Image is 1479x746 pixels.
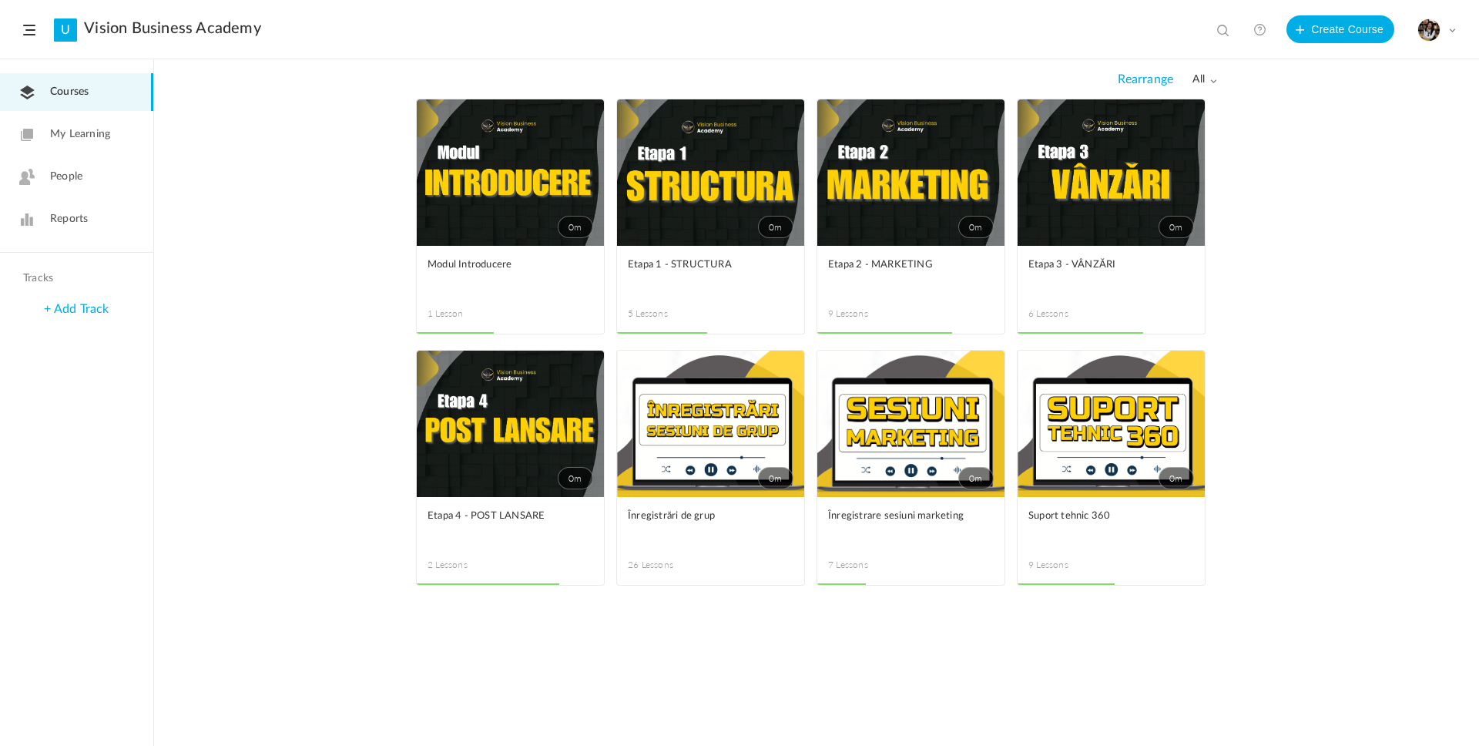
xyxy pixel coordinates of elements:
[828,558,911,572] span: 7 Lessons
[417,99,604,246] a: 0m
[758,467,793,489] span: 0m
[1028,558,1112,572] span: 9 Lessons
[817,99,1004,246] a: 0m
[50,84,89,100] span: Courses
[50,211,88,227] span: Reports
[758,216,793,238] span: 0m
[1286,15,1394,43] button: Create Course
[44,303,109,315] a: + Add Track
[417,351,604,497] a: 0m
[628,508,770,525] span: Înregistrări de grup
[628,307,711,321] span: 5 Lessons
[428,558,511,572] span: 2 Lessons
[628,508,793,543] a: Înregistrări de grup
[628,257,793,291] a: Etapa 1 - STRUCTURA
[1028,307,1112,321] span: 6 Lessons
[1028,257,1171,274] span: Etapa 3 - VÂNZĂRI
[428,257,593,291] a: Modul Introducere
[828,307,911,321] span: 9 Lessons
[958,467,994,489] span: 0m
[1418,19,1440,41] img: tempimagehs7pti.png
[1192,73,1217,86] span: all
[828,257,971,274] span: Etapa 2 - MARKETING
[1028,508,1171,525] span: Suport tehnic 360
[1159,467,1194,489] span: 0m
[1159,216,1194,238] span: 0m
[617,99,804,246] a: 0m
[23,272,126,285] h4: Tracks
[1028,257,1194,291] a: Etapa 3 - VÂNZĂRI
[628,558,711,572] span: 26 Lessons
[558,467,593,489] span: 0m
[428,307,511,321] span: 1 Lesson
[1018,351,1205,497] a: 0m
[428,508,570,525] span: Etapa 4 - POST LANSARE
[817,351,1004,497] a: 0m
[50,126,110,143] span: My Learning
[617,351,804,497] a: 0m
[1018,99,1205,246] a: 0m
[428,508,593,543] a: Etapa 4 - POST LANSARE
[958,216,994,238] span: 0m
[558,216,593,238] span: 0m
[428,257,570,274] span: Modul Introducere
[828,508,971,525] span: Înregistrare sesiuni marketing
[828,508,994,543] a: Înregistrare sesiuni marketing
[1028,508,1194,543] a: Suport tehnic 360
[828,257,994,291] a: Etapa 2 - MARKETING
[628,257,770,274] span: Etapa 1 - STRUCTURA
[1118,72,1173,87] span: Rearrange
[50,169,82,185] span: People
[84,19,261,38] a: Vision Business Academy
[54,18,77,42] a: U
